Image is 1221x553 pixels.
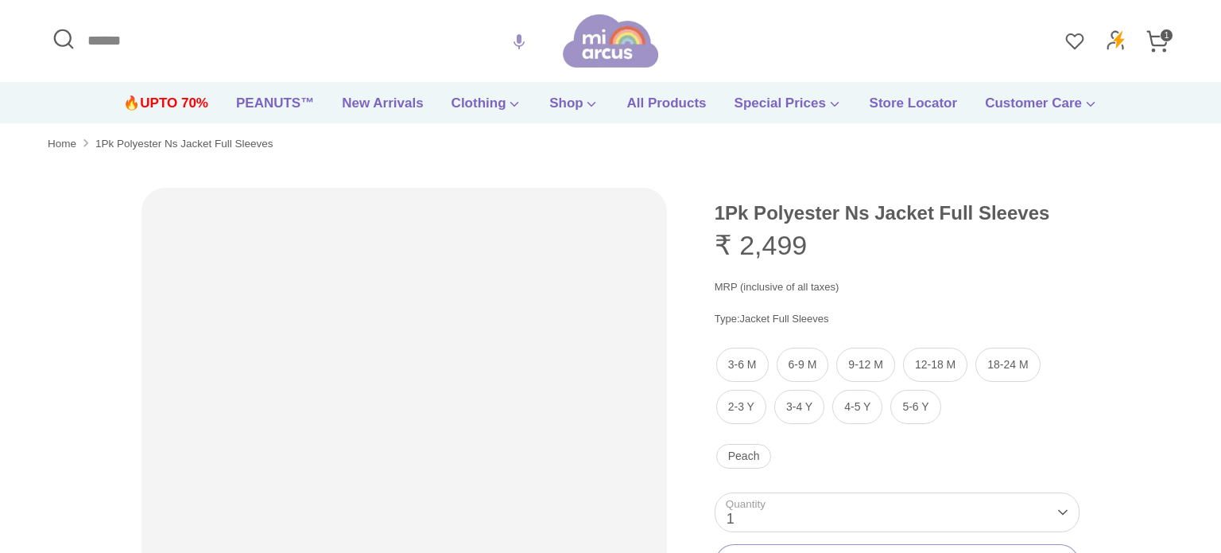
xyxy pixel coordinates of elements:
label: 6-9 M [777,348,829,382]
a: 1 [1142,25,1173,57]
a: Jacket Full Sleeves [740,313,829,325]
a: 🔥UPTO 70% [111,93,220,123]
a: New Arrivals [330,93,435,123]
a: Home [48,135,76,153]
label: 3-4 Y [774,390,824,424]
a: All Products [614,93,718,123]
label: 5-6 Y [890,390,940,424]
a: Shop [537,93,610,123]
div: Activate voice search [499,23,539,59]
a: Customer Care [973,93,1110,123]
nav: Breadcrumbs [48,123,1173,165]
label: 12-18 M [903,348,967,382]
label: 9-12 M [836,348,895,382]
label: 4-5 Y [832,390,882,424]
label: 18-24 M [975,348,1040,382]
div: Type: [715,311,1080,328]
p: MRP (inclusive of all taxes) [715,276,1080,299]
label: 3-6 M [716,348,769,382]
span: ₹ 2,499 [715,230,808,260]
label: Peach [716,444,772,469]
label: 2-3 Y [716,390,766,424]
a: 1Pk Polyester Ns Jacket Full Sleeves [95,135,273,153]
a: Special Prices [723,93,854,123]
a: PEANUTS™ [224,93,326,123]
a: Store Locator [858,93,970,123]
img: miarcus-logo [563,12,658,70]
h1: 1Pk Polyester Ns Jacket Full Sleeves [715,200,1080,227]
a: Clothing [440,93,534,123]
button: 1 [715,493,1080,533]
span: 1 [1160,29,1173,42]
